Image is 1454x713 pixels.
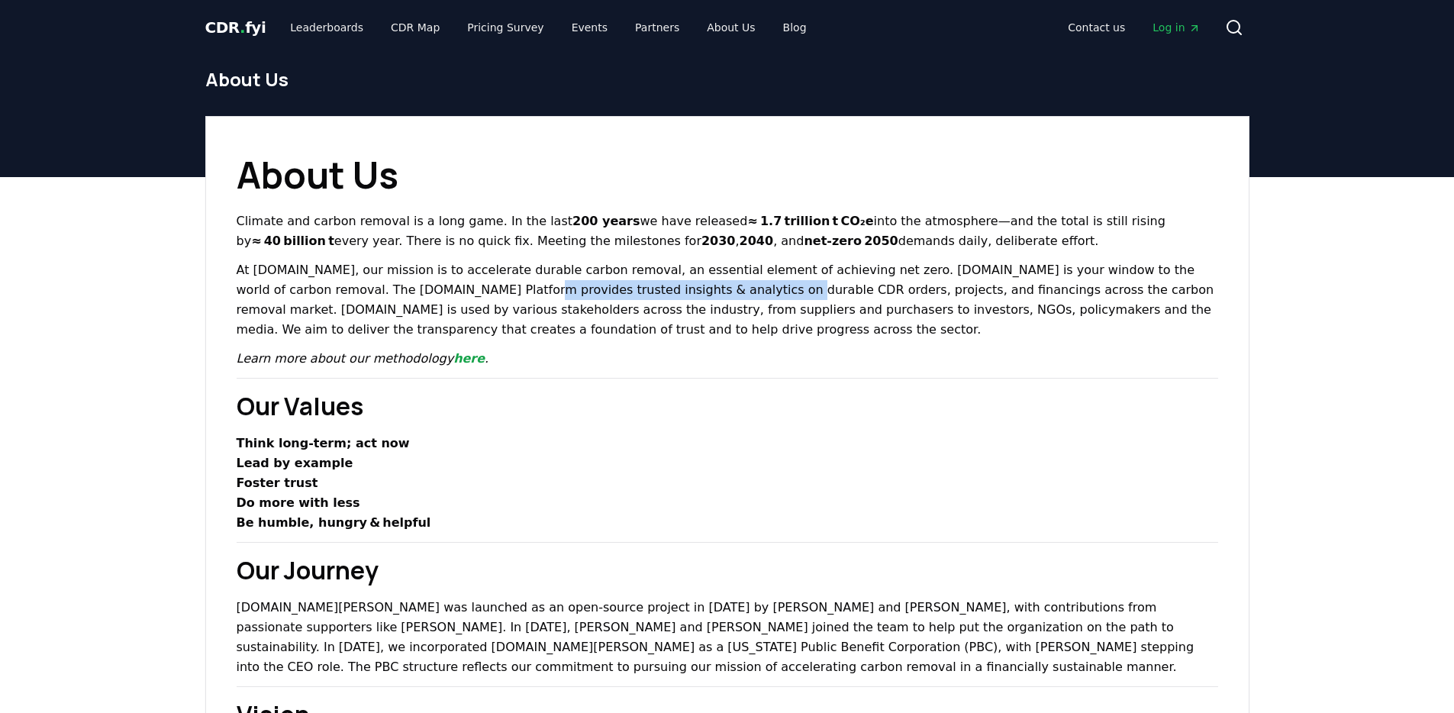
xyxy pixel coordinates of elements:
[747,214,873,228] strong: ≈ 1.7 trillion t CO₂e
[623,14,692,41] a: Partners
[237,476,318,490] strong: Foster trust
[237,552,1218,589] h2: Our Journey
[237,351,489,366] em: Learn more about our methodology .
[701,234,736,248] strong: 2030
[237,388,1218,424] h2: Our Values
[740,234,774,248] strong: 2040
[379,14,452,41] a: CDR Map
[572,214,640,228] strong: 200 years
[1140,14,1212,41] a: Log in
[804,234,898,248] strong: net‑zero 2050
[240,18,245,37] span: .
[251,234,334,248] strong: ≈ 40 billion t
[1153,20,1200,35] span: Log in
[237,495,360,510] strong: Do more with less
[278,14,818,41] nav: Main
[453,351,485,366] a: here
[237,515,431,530] strong: Be humble, hungry & helpful
[205,67,1249,92] h1: About Us
[237,436,410,450] strong: Think long‑term; act now
[695,14,767,41] a: About Us
[1056,14,1212,41] nav: Main
[205,18,266,37] span: CDR fyi
[205,17,266,38] a: CDR.fyi
[1056,14,1137,41] a: Contact us
[771,14,819,41] a: Blog
[237,598,1218,677] p: [DOMAIN_NAME][PERSON_NAME] was launched as an open-source project in [DATE] by [PERSON_NAME] and ...
[237,147,1218,202] h1: About Us
[237,260,1218,340] p: At [DOMAIN_NAME], our mission is to accelerate durable carbon removal, an essential element of ac...
[455,14,556,41] a: Pricing Survey
[237,456,353,470] strong: Lead by example
[237,211,1218,251] p: Climate and carbon removal is a long game. In the last we have released into the atmosphere—and t...
[559,14,620,41] a: Events
[278,14,376,41] a: Leaderboards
